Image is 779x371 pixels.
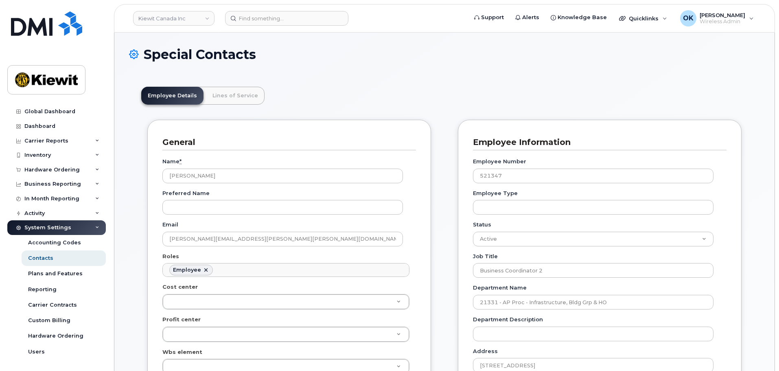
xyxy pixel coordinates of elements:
label: Profit center [162,316,201,323]
abbr: required [179,158,182,165]
label: Cost center [162,283,198,291]
a: Employee Details [141,87,204,105]
label: Department Description [473,316,543,323]
div: Employee [173,267,201,273]
a: Lines of Service [206,87,265,105]
label: Email [162,221,178,228]
label: Status [473,221,491,228]
h3: Employee Information [473,137,720,148]
label: Roles [162,252,179,260]
label: Name [162,158,182,165]
label: Employee Number [473,158,526,165]
label: Employee Type [473,189,518,197]
label: Department Name [473,284,527,292]
label: Wbs element [162,348,202,356]
h3: General [162,137,410,148]
h1: Special Contacts [129,47,760,61]
label: Address [473,347,498,355]
label: Preferred Name [162,189,210,197]
label: Job Title [473,252,498,260]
